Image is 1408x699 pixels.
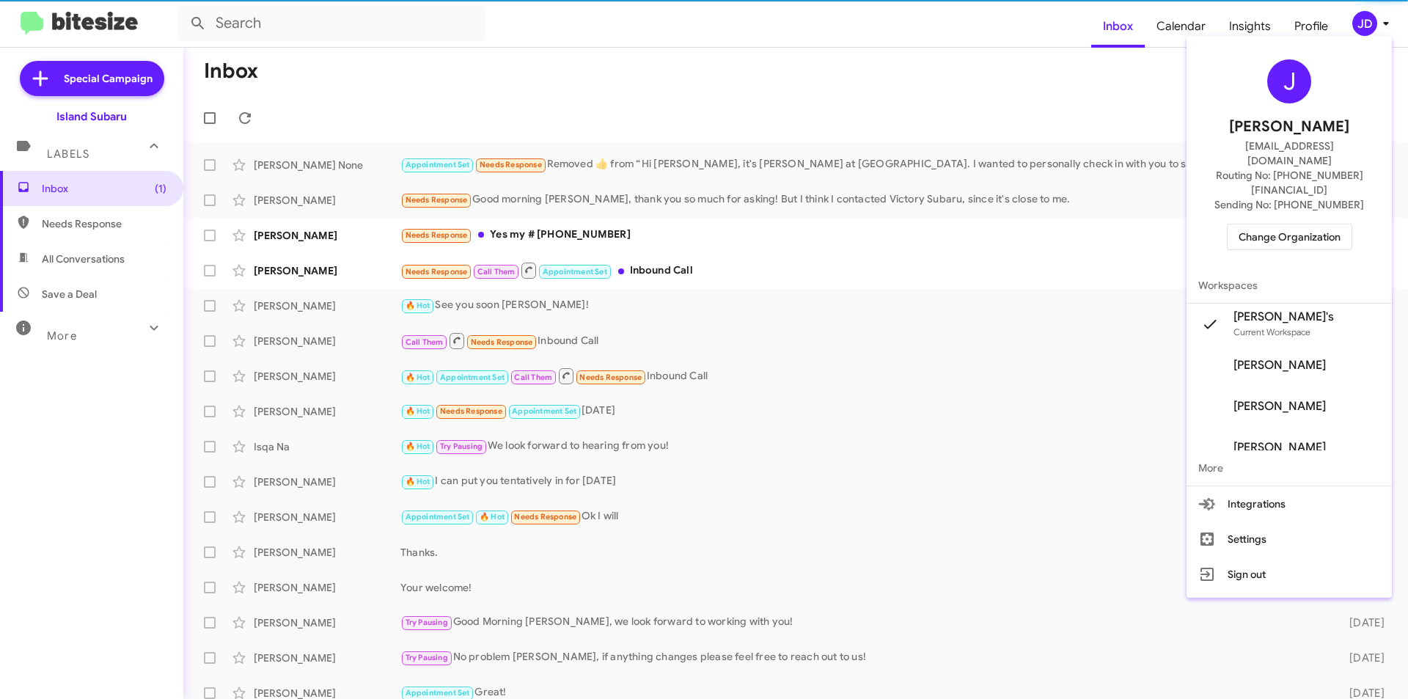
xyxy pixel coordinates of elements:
[1187,486,1392,521] button: Integrations
[1229,115,1349,139] span: [PERSON_NAME]
[1214,197,1364,212] span: Sending No: [PHONE_NUMBER]
[1233,310,1334,324] span: [PERSON_NAME]'s
[1227,224,1352,250] button: Change Organization
[1187,557,1392,592] button: Sign out
[1239,224,1341,249] span: Change Organization
[1233,440,1326,455] span: [PERSON_NAME]
[1204,139,1374,168] span: [EMAIL_ADDRESS][DOMAIN_NAME]
[1267,59,1311,103] div: J
[1233,399,1326,414] span: [PERSON_NAME]
[1204,168,1374,197] span: Routing No: [PHONE_NUMBER][FINANCIAL_ID]
[1233,326,1310,337] span: Current Workspace
[1187,450,1392,486] span: More
[1233,358,1326,373] span: [PERSON_NAME]
[1187,268,1392,303] span: Workspaces
[1187,521,1392,557] button: Settings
